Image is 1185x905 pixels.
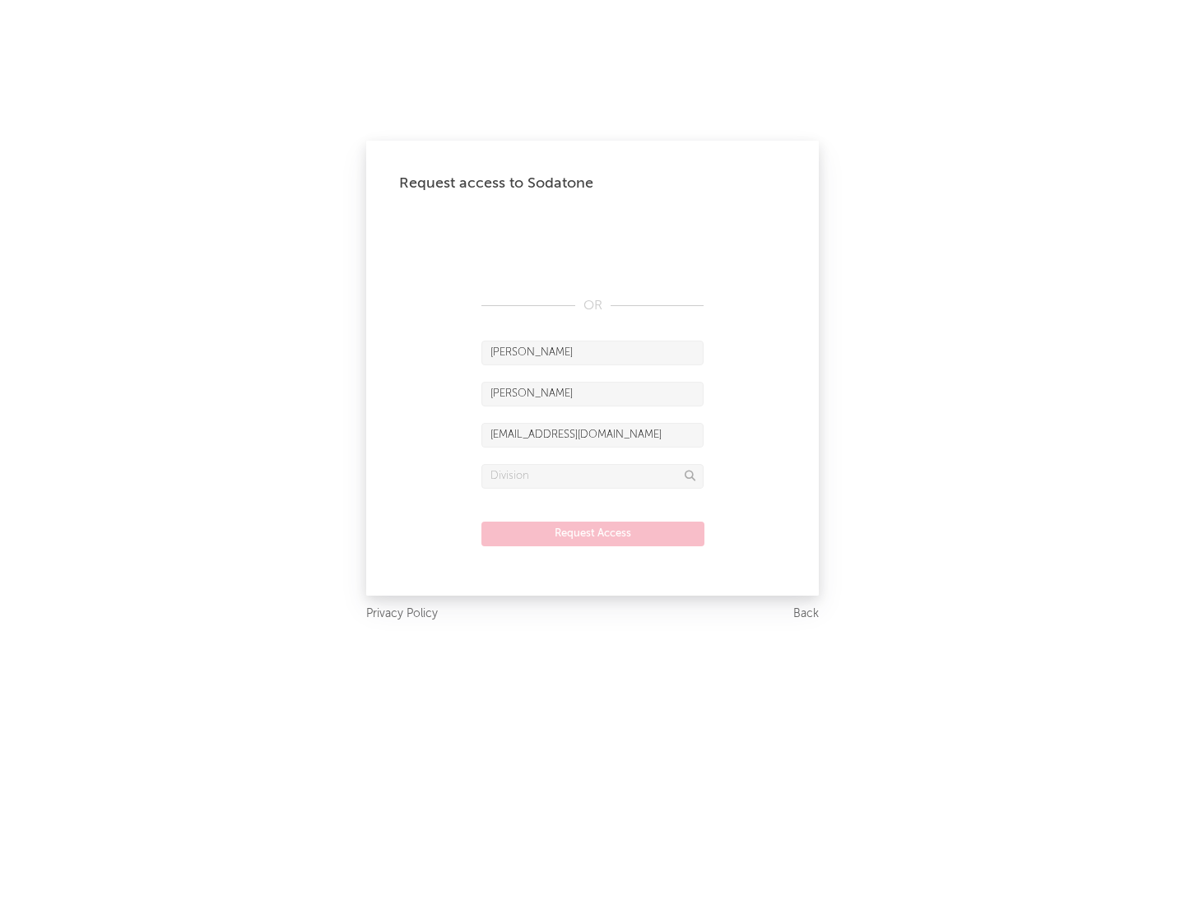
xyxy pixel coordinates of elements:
a: Back [793,604,819,624]
div: Request access to Sodatone [399,174,786,193]
input: Last Name [481,382,704,406]
a: Privacy Policy [366,604,438,624]
input: Division [481,464,704,489]
button: Request Access [481,522,704,546]
div: OR [481,296,704,316]
input: Email [481,423,704,448]
input: First Name [481,341,704,365]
